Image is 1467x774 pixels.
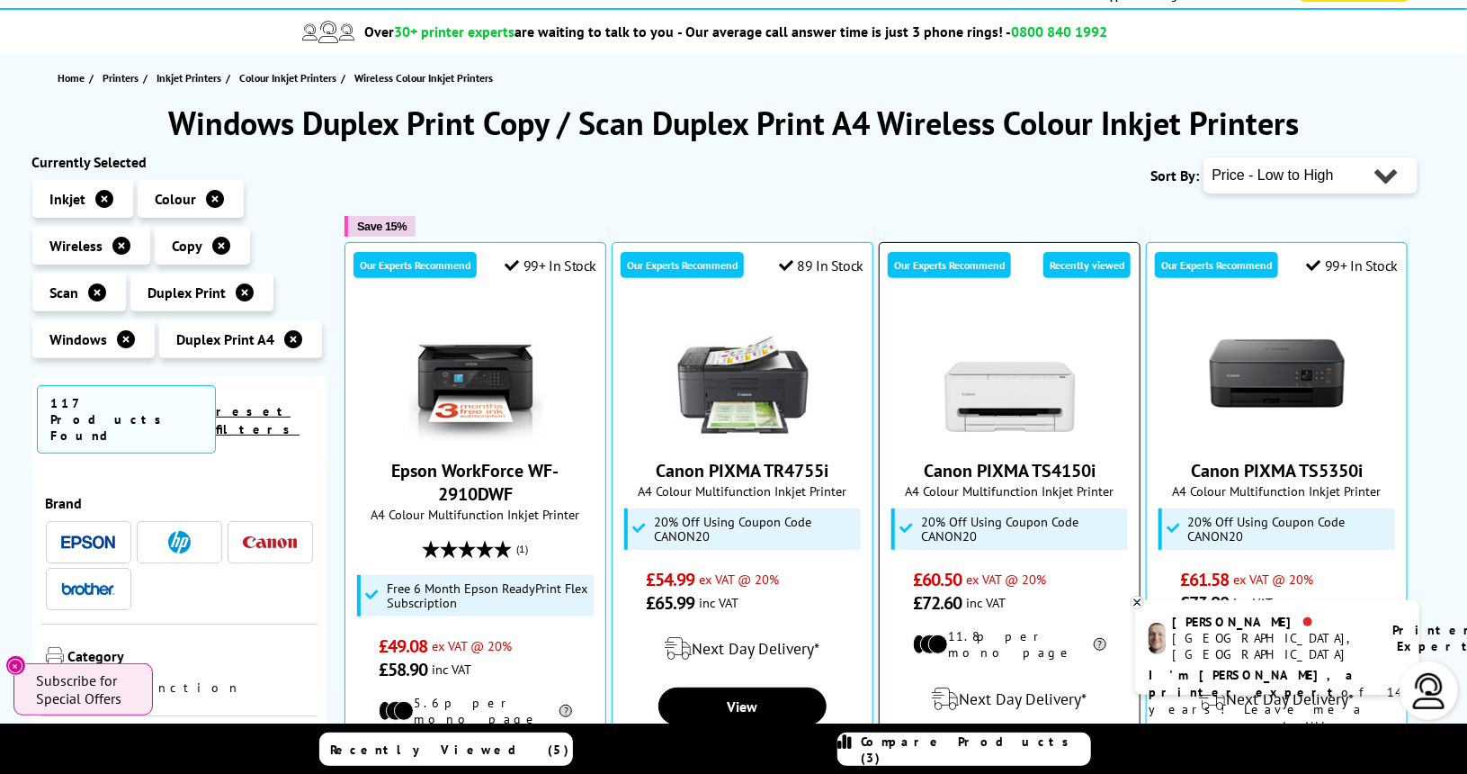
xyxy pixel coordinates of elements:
p: of 14 years! Leave me a message and I'll respond ASAP [1149,667,1406,752]
a: Epson [61,531,115,553]
span: £61.58 [1180,568,1230,591]
div: modal_delivery [889,674,1131,724]
img: Canon PIXMA TS5350i [1210,306,1345,441]
span: Duplex Print A4 [177,330,275,348]
span: Save 15% [357,220,407,233]
span: Colour [156,190,197,208]
span: ex VAT @ 20% [967,571,1047,588]
a: Compare Products (3) [837,733,1091,766]
span: A4 Colour Multifunction Inkjet Printer [622,482,863,499]
a: Canon PIXMA TS4150i [924,459,1096,482]
span: Free 6 Month Epson ReadyPrint Flex Subscription [387,581,590,610]
a: reset filters [216,403,300,437]
span: inc VAT [967,594,1006,611]
img: Epson [61,535,115,549]
span: Wireless Colour Inkjet Printers [354,71,493,85]
span: 20% Off Using Coupon Code CANON20 [654,515,857,544]
a: Canon PIXMA TS5350i [1210,427,1345,445]
a: Canon PIXMA TS4150i [943,427,1078,445]
span: £65.99 [646,591,695,615]
div: Our Experts Recommend [1155,252,1278,278]
span: Over are waiting to talk to you [364,22,674,40]
span: Subscribe for Special Offers [36,671,135,707]
a: Home [58,68,89,87]
img: Epson WorkForce WF-2910DWF [408,306,543,441]
span: A4 Colour Multifunction Inkjet Printer [889,482,1131,499]
a: Epson WorkForce WF-2910DWF [392,459,559,506]
li: 5.6p per mono page [379,695,572,727]
span: 20% Off Using Coupon Code CANON20 [1188,515,1391,544]
span: 20% Off Using Coupon Code CANON20 [921,515,1124,544]
span: ex VAT @ 20% [700,571,780,588]
a: Printers [103,68,143,87]
span: Compare Products (3) [862,733,1090,766]
span: Colour Inkjet Printers [239,68,336,87]
span: 117 Products Found [37,385,217,454]
span: inc VAT [1234,594,1274,611]
b: I'm [PERSON_NAME], a printer expert [1149,667,1358,700]
div: [GEOGRAPHIC_DATA], [GEOGRAPHIC_DATA] [1173,630,1370,662]
span: Recently Viewed (5) [331,742,570,758]
span: - Our average call answer time is just 3 phone rings! - [677,22,1107,40]
div: 89 In Stock [779,256,863,274]
span: £49.08 [379,634,428,658]
button: Save 15% [344,216,416,237]
a: Brother [61,578,115,600]
div: modal_delivery [622,624,863,674]
span: 0800 840 1992 [1011,22,1107,40]
img: ashley-livechat.png [1149,623,1166,654]
img: HP [168,531,191,553]
div: Our Experts Recommend [621,252,744,278]
a: Canon PIXMA TR4755i [675,427,810,445]
span: Duplex Print [148,283,227,301]
a: HP [152,531,206,553]
div: 99+ In Stock [1306,256,1398,274]
a: Colour Inkjet Printers [239,68,341,87]
a: Canon PIXMA TR4755i [657,459,829,482]
span: Brand [46,494,314,512]
a: Inkjet Printers [157,68,226,87]
h1: Windows Duplex Print Copy / Scan Duplex Print A4 Wireless Colour Inkjet Printers [32,102,1436,144]
span: A4 Colour Multifunction Inkjet Printer [1156,482,1398,499]
span: A4 Colour Multifunction Inkjet Printer [354,506,596,523]
div: Our Experts Recommend [888,252,1011,278]
img: Canon [243,536,297,548]
span: (1) [517,532,529,566]
a: Epson WorkForce WF-2910DWF [408,427,543,445]
img: Canon PIXMA TR4755i [675,306,810,441]
span: ex VAT @ 20% [1234,571,1314,588]
span: £73.90 [1180,591,1230,615]
div: 99+ In Stock [505,256,596,274]
span: £60.50 [913,568,962,591]
span: 30+ printer experts [394,22,514,40]
span: Inkjet Printers [157,68,221,87]
div: Our Experts Recommend [353,252,477,278]
a: View [658,688,826,725]
span: Sort By: [1151,166,1200,184]
span: Scan [50,283,79,301]
img: Brother [61,582,115,595]
div: [PERSON_NAME] [1173,614,1370,630]
span: Inkjet [50,190,86,208]
span: inc VAT [433,661,472,678]
span: Windows [50,330,108,348]
button: Close [5,655,26,676]
span: Wireless [50,237,103,255]
span: Printers [103,68,139,87]
span: inc VAT [700,594,739,611]
div: Currently Selected [32,153,327,171]
span: Category [68,647,314,669]
a: Canon [243,531,297,553]
img: user-headset-light.svg [1411,673,1447,709]
span: £58.90 [379,658,428,681]
li: 11.8p per mono page [913,628,1106,661]
a: Recently Viewed (5) [319,733,573,766]
span: ex VAT @ 20% [433,637,513,654]
span: £72.60 [913,591,962,615]
div: Recently viewed [1043,252,1131,278]
span: £54.99 [646,568,695,591]
span: Copy [173,237,203,255]
a: Canon PIXMA TS5350i [1191,459,1363,482]
img: Canon PIXMA TS4150i [943,306,1078,441]
img: Category [46,647,64,665]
